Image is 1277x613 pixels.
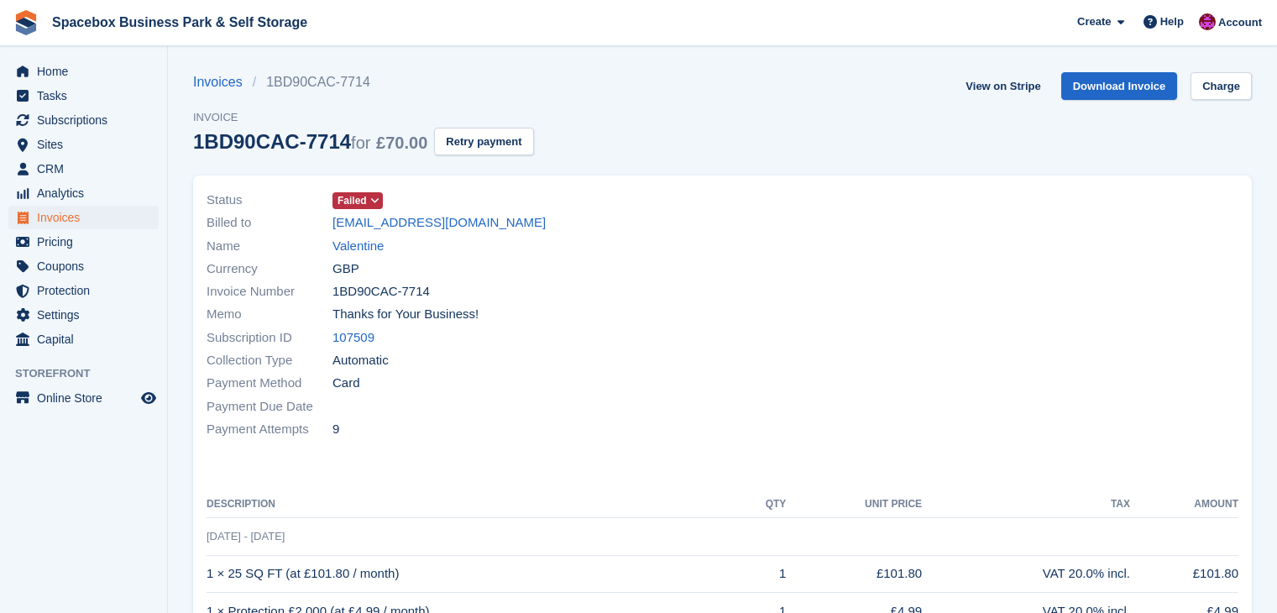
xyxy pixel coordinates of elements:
[193,130,427,153] div: 1BD90CAC-7714
[207,530,285,542] span: [DATE] - [DATE]
[8,254,159,278] a: menu
[207,237,332,256] span: Name
[139,388,159,408] a: Preview store
[207,259,332,279] span: Currency
[922,564,1130,584] div: VAT 20.0% incl.
[193,72,534,92] nav: breadcrumbs
[332,420,339,439] span: 9
[1199,13,1216,30] img: Shitika Balanath
[8,84,159,107] a: menu
[8,181,159,205] a: menu
[737,491,787,518] th: QTY
[959,72,1047,100] a: View on Stripe
[207,328,332,348] span: Subscription ID
[338,193,367,208] span: Failed
[207,282,332,301] span: Invoice Number
[207,397,332,417] span: Payment Due Date
[351,134,370,152] span: for
[8,133,159,156] a: menu
[8,60,159,83] a: menu
[37,279,138,302] span: Protection
[37,60,138,83] span: Home
[193,72,253,92] a: Invoices
[786,555,922,593] td: £101.80
[45,8,314,36] a: Spacebox Business Park & Self Storage
[1130,555,1238,593] td: £101.80
[37,327,138,351] span: Capital
[207,305,332,324] span: Memo
[8,206,159,229] a: menu
[37,230,138,254] span: Pricing
[332,259,359,279] span: GBP
[8,230,159,254] a: menu
[1160,13,1184,30] span: Help
[207,374,332,393] span: Payment Method
[332,328,374,348] a: 107509
[376,134,427,152] span: £70.00
[207,213,332,233] span: Billed to
[193,109,534,126] span: Invoice
[207,420,332,439] span: Payment Attempts
[332,237,384,256] a: Valentine
[207,491,737,518] th: Description
[207,191,332,210] span: Status
[1191,72,1252,100] a: Charge
[37,386,138,410] span: Online Store
[8,303,159,327] a: menu
[37,133,138,156] span: Sites
[8,279,159,302] a: menu
[1077,13,1111,30] span: Create
[786,491,922,518] th: Unit Price
[332,282,430,301] span: 1BD90CAC-7714
[8,157,159,181] a: menu
[8,386,159,410] a: menu
[1130,491,1238,518] th: Amount
[1218,14,1262,31] span: Account
[13,10,39,35] img: stora-icon-8386f47178a22dfd0bd8f6a31ec36ba5ce8667c1dd55bd0f319d3a0aa187defe.svg
[332,305,479,324] span: Thanks for Your Business!
[332,374,360,393] span: Card
[8,327,159,351] a: menu
[15,365,167,382] span: Storefront
[434,128,533,155] button: Retry payment
[37,157,138,181] span: CRM
[207,555,737,593] td: 1 × 25 SQ FT (at £101.80 / month)
[37,254,138,278] span: Coupons
[37,206,138,229] span: Invoices
[737,555,787,593] td: 1
[37,108,138,132] span: Subscriptions
[8,108,159,132] a: menu
[332,351,389,370] span: Automatic
[37,303,138,327] span: Settings
[37,84,138,107] span: Tasks
[332,213,546,233] a: [EMAIL_ADDRESS][DOMAIN_NAME]
[1061,72,1178,100] a: Download Invoice
[207,351,332,370] span: Collection Type
[37,181,138,205] span: Analytics
[922,491,1130,518] th: Tax
[332,191,383,210] a: Failed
